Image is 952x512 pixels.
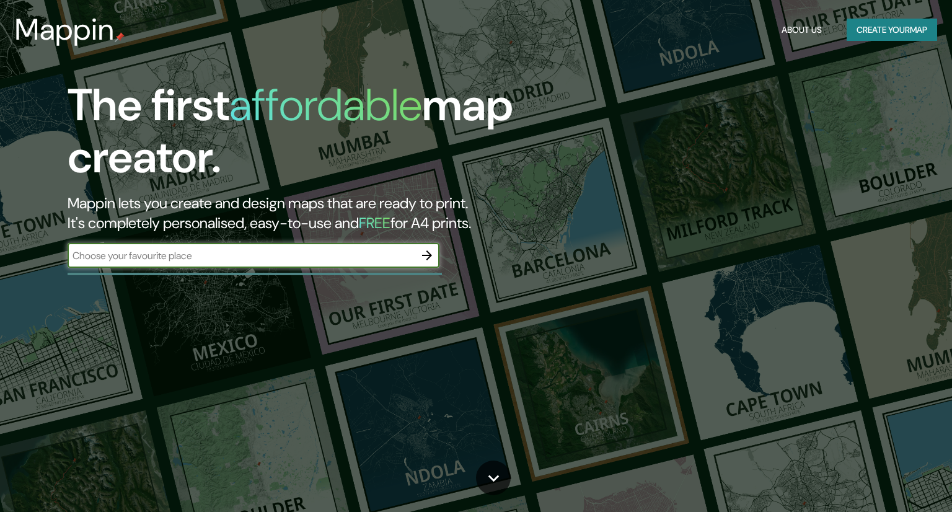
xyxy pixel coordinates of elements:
[68,193,544,233] h2: Mappin lets you create and design maps that are ready to print. It's completely personalised, eas...
[229,76,422,134] h1: affordable
[847,19,937,42] button: Create yourmap
[68,79,544,193] h1: The first map creator.
[359,213,390,232] h5: FREE
[777,19,827,42] button: About Us
[115,32,125,42] img: mappin-pin
[68,249,415,263] input: Choose your favourite place
[842,464,938,498] iframe: Help widget launcher
[15,12,115,47] h3: Mappin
